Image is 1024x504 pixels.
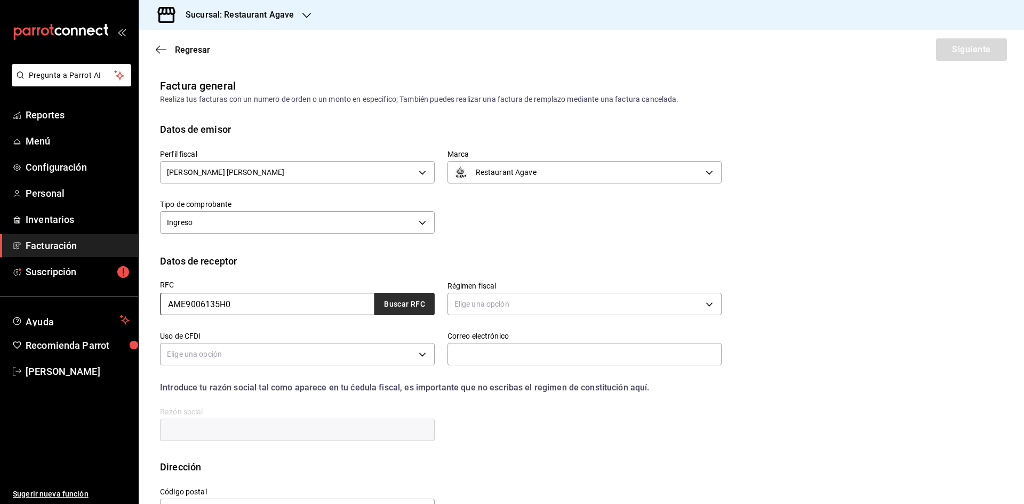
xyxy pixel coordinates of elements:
[160,78,236,94] div: Factura general
[447,150,722,158] label: Marca
[160,201,435,208] label: Tipo de comprobante
[26,212,130,227] span: Inventarios
[160,122,231,137] div: Datos de emisor
[375,293,435,315] button: Buscar RFC
[476,167,537,178] span: Restaurant Agave
[26,238,130,253] span: Facturación
[26,265,130,279] span: Suscripción
[160,488,435,495] label: Código postal
[160,150,435,158] label: Perfil fiscal
[12,64,131,86] button: Pregunta a Parrot AI
[26,186,130,201] span: Personal
[160,408,435,415] label: Razón social
[26,160,130,174] span: Configuración
[7,77,131,89] a: Pregunta a Parrot AI
[160,343,435,365] div: Elige una opción
[26,108,130,122] span: Reportes
[175,45,210,55] span: Regresar
[26,134,130,148] span: Menú
[447,332,722,340] label: Correo electrónico
[160,254,237,268] div: Datos de receptor
[26,364,130,379] span: [PERSON_NAME]
[117,28,126,36] button: open_drawer_menu
[26,314,116,326] span: Ayuda
[26,338,130,353] span: Recomienda Parrot
[160,281,435,289] label: RFC
[454,166,467,179] img: Imagen_de_WhatsApp_2025-03-19_a_las_11.39.52_fc4a680e.jpg
[29,70,115,81] span: Pregunta a Parrot AI
[156,45,210,55] button: Regresar
[167,217,193,228] span: Ingreso
[447,293,722,315] div: Elige una opción
[160,161,435,183] div: [PERSON_NAME] [PERSON_NAME]
[160,381,722,394] div: Introduce tu razón social tal como aparece en tu ćedula fiscal, es importante que no escribas el ...
[13,489,130,500] span: Sugerir nueva función
[160,94,1003,105] div: Realiza tus facturas con un numero de orden o un monto en especifico; También puedes realizar una...
[160,332,435,340] label: Uso de CFDI
[177,9,294,21] h3: Sucursal: Restaurant Agave
[160,460,201,474] div: Dirección
[447,282,722,290] label: Régimen fiscal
